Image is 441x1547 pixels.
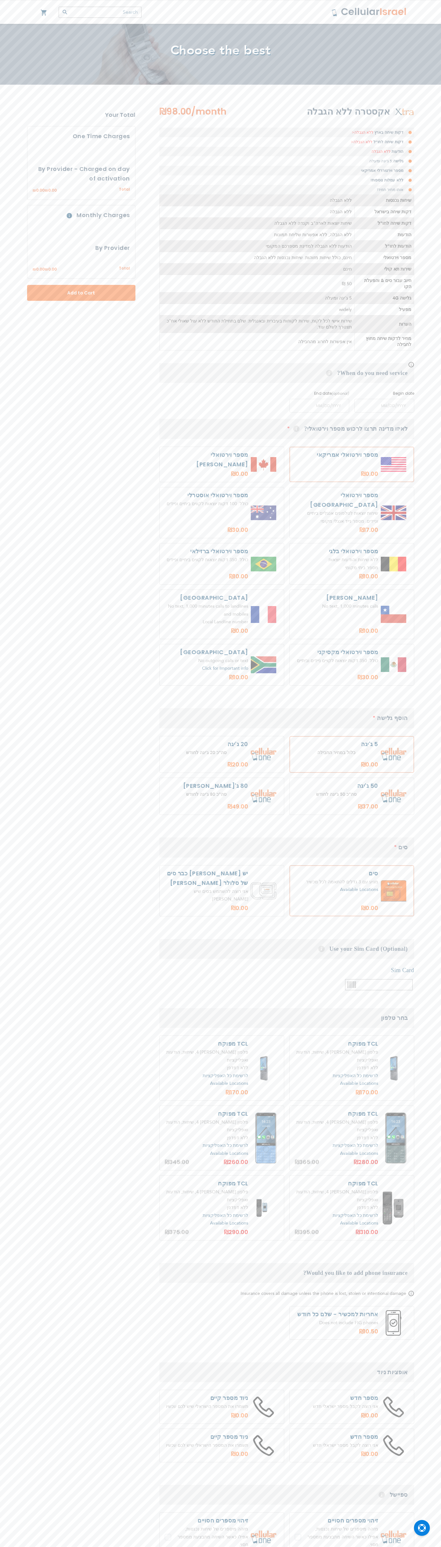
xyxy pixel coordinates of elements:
span: /month [191,105,227,118]
span: ללא הגבלה< [351,139,372,145]
span: בחר טלפון [381,1015,408,1021]
strong: מספר וירטוררלי אמריקאי [361,168,403,173]
span: 0.00 [48,187,57,193]
input: Search [59,7,141,18]
label: Begin date [354,391,414,396]
td: ללא הגבלה [159,195,354,206]
strong: Your Total [27,110,135,120]
a: Available Locations [340,887,378,893]
a: לרשימת כל האפליקציות [203,1212,248,1219]
strong: דקות שיחה לחו"ל [373,139,403,145]
span: 0.00 [48,266,57,272]
span: Help [293,426,300,432]
span: Monthly Charges [76,211,130,219]
td: חיוב עבור סים & והפעלת הקו [354,275,414,293]
td: מפעיל [354,304,414,315]
td: 50 ₪ [159,275,354,293]
h3: By Provider [33,243,130,253]
td: ללא הגבלה [159,206,354,218]
li: 5 ג'יגה ומעלה [159,156,414,166]
button: Add to Cart [27,285,135,301]
span: Help [318,946,325,952]
span: Total [119,187,130,193]
span: 0.00 [36,187,45,193]
span: Help [379,1492,385,1498]
strong: דקות שיחה בארץ [374,130,403,135]
input: Please enter 9-10 digits or 17-20 digits. [345,979,413,990]
span: ₪98.00 [159,105,191,118]
span: Would you like to add phone insurance? [303,1270,408,1276]
span: אופציות ניוד [377,1369,408,1375]
td: חינם, כולל שיחות מזוהות. שיחות נכנסות ללא הגבלה [159,252,354,264]
td: widely [159,304,354,315]
span: 0.00 [36,266,45,272]
span: Choose the best [170,42,271,59]
a: Available Locations [340,1220,378,1226]
span: Add to Cart [48,290,114,296]
td: שירות תא קולי [354,264,414,275]
a: לרשימת כל האפליקציות [333,1212,378,1219]
span: Insurance covers all damage unless the phone is lost, stolen or intentional damage [241,1290,406,1296]
h3: By Provider - Charged on day of activation [33,164,130,183]
span: ₪ [33,188,36,194]
input: MM/DD/YYYY [289,399,349,413]
label: End date [289,391,349,396]
td: אין אפשרות לחרוג מהחבילה [159,333,354,350]
span: ₪ [45,267,48,272]
a: Available Locations [340,1150,378,1156]
span: ללא הגבלה [372,149,391,154]
td: מחיר לדקות שיחה מחוץ לחבילה [354,333,414,350]
span: Help [67,213,72,218]
h3: One Time Charges [33,131,130,141]
td: הודעות לחו"ל [354,241,414,252]
span: ספיישל [390,1492,408,1498]
a: Sim Card [391,967,414,973]
span: הוסף גלישה [377,715,408,721]
a: Available Locations [340,1080,378,1086]
h3: Use your Sim Card (Optional) [159,939,414,959]
td: שיחות יוצאות לארה"ב וקנדה ללא הגבלה [159,218,354,229]
a: לרשימת כל האפליקציות [203,1142,248,1148]
td: הודעות [354,229,414,241]
h3: When do you need service? [159,363,414,383]
a: Available Locations [210,1220,248,1226]
a: Available Locations [210,1080,248,1086]
img: אקסטרה ללא הגבלה [395,108,414,116]
span: Help [326,370,332,376]
td: שירות אישי לכל לקוח, שירות לקוחות בעיברית ובאנגלית. שלם בתחילת החודש ללא עול שאולי אח"כ תצטרך לשל... [159,315,354,333]
td: דקות שיחה לחו"ל [354,218,414,229]
i: (optional) [332,391,349,396]
span: ללא הגבלה< [352,130,373,135]
strong: גלישה: [392,159,403,164]
a: Click for Important info [202,665,248,671]
td: 5 ג'יגה ומעלה [159,293,354,304]
td: מספר וירטואלי [354,252,414,264]
a: לרשימת כל האפליקציות [203,1073,248,1079]
span: לאיזו מדינה תרצו לרכוש מספר וירטואלי? [304,426,408,432]
td: הערות [354,315,414,333]
li: אותו מחיר תמיד! [159,185,414,194]
td: דקות שיחה בישראל [354,206,414,218]
input: MM/DD/YYYY [354,399,414,413]
td: הודעות ללא הגבלה למדינת מספרכם המקומי [159,241,354,252]
a: לרשימת כל האפליקציות [333,1142,378,1148]
td: שיחות נכנסות [354,195,414,206]
span: ₪ [33,267,36,272]
strong: ללא עמלות נוספות! [371,178,403,183]
span: Total [119,265,130,272]
span: סים [398,844,408,851]
a: לרשימת כל האפליקציות [333,1073,378,1079]
span: ₪ [45,188,48,194]
img: Cellular Israel [331,7,407,17]
h2: אקסטרה ללא הגבלה [307,105,390,118]
td: חינם [159,264,354,275]
strong: הודעות [392,149,403,154]
a: Available Locations [210,1150,248,1156]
